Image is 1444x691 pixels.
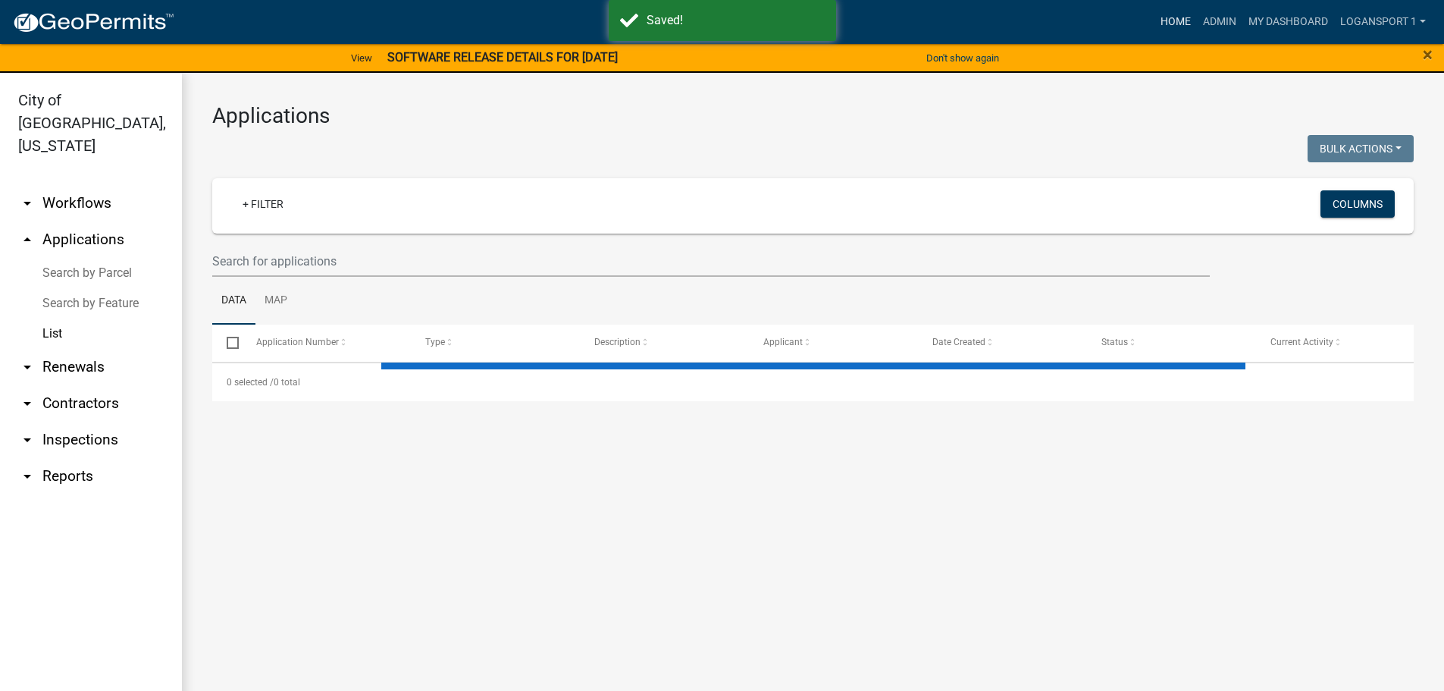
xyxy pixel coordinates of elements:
[763,337,803,347] span: Applicant
[255,277,296,325] a: Map
[18,467,36,485] i: arrow_drop_down
[256,337,339,347] span: Application Number
[1320,190,1395,218] button: Columns
[647,11,825,30] div: Saved!
[1256,325,1425,361] datatable-header-cell: Current Activity
[1334,8,1432,36] a: Logansport 1
[1101,337,1128,347] span: Status
[1197,8,1242,36] a: Admin
[18,358,36,376] i: arrow_drop_down
[18,431,36,449] i: arrow_drop_down
[1423,46,1433,64] button: Close
[345,46,378,71] a: View
[212,246,1210,277] input: Search for applications
[932,337,985,347] span: Date Created
[1423,44,1433,65] span: ×
[212,363,1414,401] div: 0 total
[1087,325,1256,361] datatable-header-cell: Status
[18,394,36,413] i: arrow_drop_down
[212,325,241,361] datatable-header-cell: Select
[18,231,36,249] i: arrow_drop_up
[1308,135,1414,162] button: Bulk Actions
[212,277,255,325] a: Data
[230,190,296,218] a: + Filter
[920,46,1005,71] button: Don't show again
[1242,8,1334,36] a: My Dashboard
[425,337,445,347] span: Type
[749,325,918,361] datatable-header-cell: Applicant
[1154,8,1197,36] a: Home
[918,325,1087,361] datatable-header-cell: Date Created
[18,194,36,212] i: arrow_drop_down
[241,325,410,361] datatable-header-cell: Application Number
[410,325,579,361] datatable-header-cell: Type
[594,337,641,347] span: Description
[580,325,749,361] datatable-header-cell: Description
[227,377,274,388] span: 0 selected /
[1270,337,1333,347] span: Current Activity
[212,103,1414,129] h3: Applications
[387,50,618,64] strong: SOFTWARE RELEASE DETAILS FOR [DATE]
